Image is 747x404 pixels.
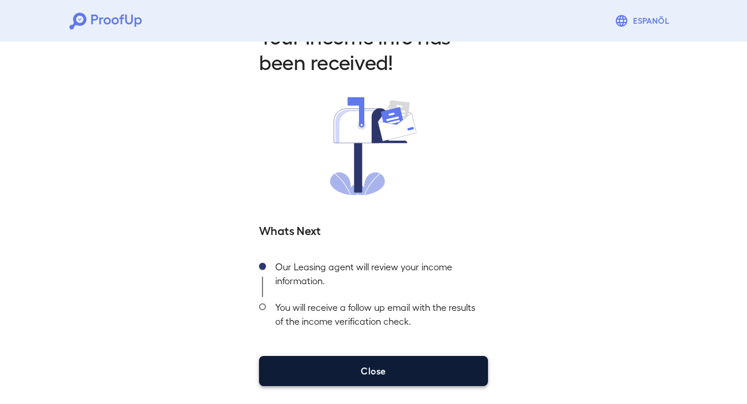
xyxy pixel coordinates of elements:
div: You will receive a follow up email with the results of the income verification check. [266,297,488,337]
h2: Your Income info has been received! [259,23,488,74]
button: Close [259,356,488,386]
div: Our Leasing agent will review your income information. [266,256,488,297]
button: Espanõl [610,9,678,32]
h5: Whats Next [259,222,488,238]
img: received.svg [330,97,417,195]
